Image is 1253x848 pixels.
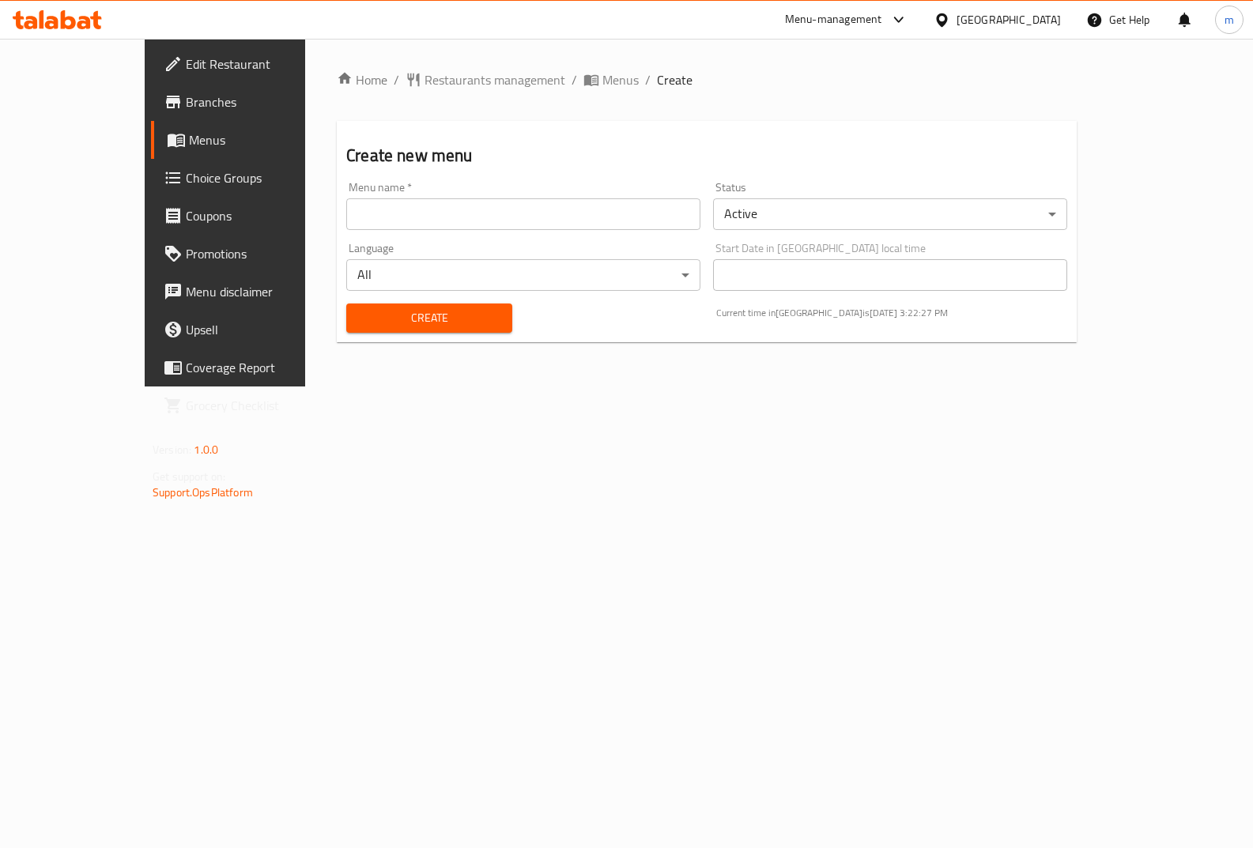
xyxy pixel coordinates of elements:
[1225,11,1234,28] span: m
[572,70,577,89] li: /
[151,349,354,386] a: Coverage Report
[337,70,387,89] a: Home
[151,235,354,273] a: Promotions
[194,439,218,460] span: 1.0.0
[645,70,651,89] li: /
[153,466,225,487] span: Get support on:
[785,10,882,29] div: Menu-management
[186,244,342,263] span: Promotions
[337,70,1077,89] nav: breadcrumb
[346,259,700,291] div: All
[186,168,342,187] span: Choice Groups
[151,121,354,159] a: Menus
[151,386,354,424] a: Grocery Checklist
[583,70,639,89] a: Menus
[186,282,342,301] span: Menu disclaimer
[406,70,565,89] a: Restaurants management
[153,482,253,503] a: Support.OpsPlatform
[713,198,1067,230] div: Active
[186,206,342,225] span: Coupons
[657,70,693,89] span: Create
[957,11,1061,28] div: [GEOGRAPHIC_DATA]
[346,198,700,230] input: Please enter Menu name
[359,308,500,328] span: Create
[186,55,342,73] span: Edit Restaurant
[425,70,565,89] span: Restaurants management
[346,144,1067,168] h2: Create new menu
[186,396,342,415] span: Grocery Checklist
[151,311,354,349] a: Upsell
[151,83,354,121] a: Branches
[602,70,639,89] span: Menus
[151,159,354,197] a: Choice Groups
[153,439,191,460] span: Version:
[151,273,354,311] a: Menu disclaimer
[151,197,354,235] a: Coupons
[346,303,512,333] button: Create
[716,306,1067,320] p: Current time in [GEOGRAPHIC_DATA] is [DATE] 3:22:27 PM
[186,320,342,339] span: Upsell
[151,45,354,83] a: Edit Restaurant
[186,358,342,377] span: Coverage Report
[186,92,342,111] span: Branches
[394,70,399,89] li: /
[189,130,342,149] span: Menus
